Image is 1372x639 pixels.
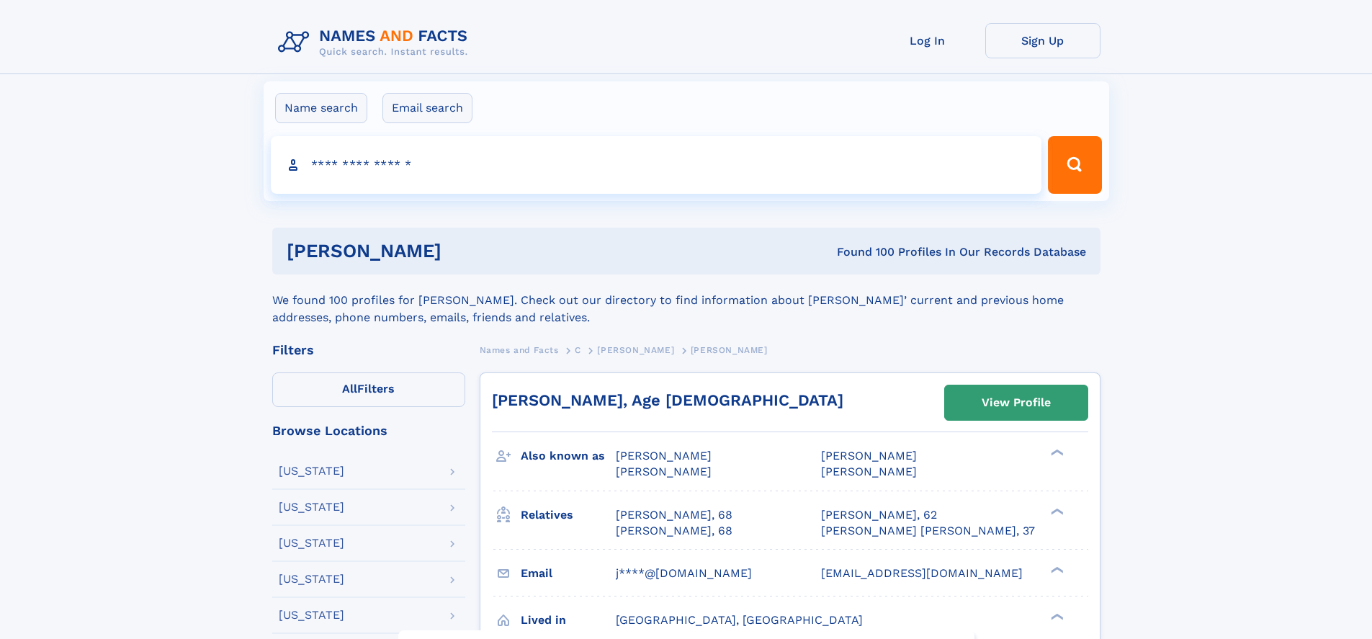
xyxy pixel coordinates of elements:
div: [US_STATE] [279,609,344,621]
span: [PERSON_NAME] [821,465,917,478]
a: [PERSON_NAME] [597,341,674,359]
a: Names and Facts [480,341,559,359]
a: [PERSON_NAME], 68 [616,507,732,523]
div: Found 100 Profiles In Our Records Database [639,244,1086,260]
a: View Profile [945,385,1088,420]
label: Filters [272,372,465,407]
a: [PERSON_NAME], 68 [616,523,732,539]
button: Search Button [1048,136,1101,194]
a: [PERSON_NAME] [PERSON_NAME], 37 [821,523,1035,539]
span: All [342,382,357,396]
a: Sign Up [985,23,1100,58]
img: Logo Names and Facts [272,23,480,62]
div: [US_STATE] [279,465,344,477]
span: [EMAIL_ADDRESS][DOMAIN_NAME] [821,566,1023,580]
span: [PERSON_NAME] [616,465,712,478]
input: search input [271,136,1042,194]
div: View Profile [982,386,1051,419]
label: Name search [275,93,367,123]
span: [PERSON_NAME] [691,345,768,355]
div: ❯ [1047,612,1064,621]
span: [PERSON_NAME] [597,345,674,355]
div: [US_STATE] [279,573,344,585]
div: ❯ [1047,506,1064,516]
span: C [575,345,581,355]
a: C [575,341,581,359]
div: Browse Locations [272,424,465,437]
h3: Lived in [521,608,616,633]
h3: Relatives [521,503,616,527]
h3: Also known as [521,444,616,468]
div: [US_STATE] [279,501,344,513]
span: [GEOGRAPHIC_DATA], [GEOGRAPHIC_DATA] [616,613,863,627]
div: [US_STATE] [279,537,344,549]
h1: [PERSON_NAME] [287,242,640,260]
label: Email search [382,93,472,123]
h3: Email [521,561,616,586]
a: [PERSON_NAME], Age [DEMOGRAPHIC_DATA] [492,391,843,409]
div: Filters [272,344,465,357]
a: [PERSON_NAME], 62 [821,507,937,523]
div: ❯ [1047,565,1064,574]
span: [PERSON_NAME] [616,449,712,463]
div: We found 100 profiles for [PERSON_NAME]. Check out our directory to find information about [PERSO... [272,274,1100,326]
span: [PERSON_NAME] [821,449,917,463]
a: Log In [870,23,985,58]
div: ❯ [1047,448,1064,457]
